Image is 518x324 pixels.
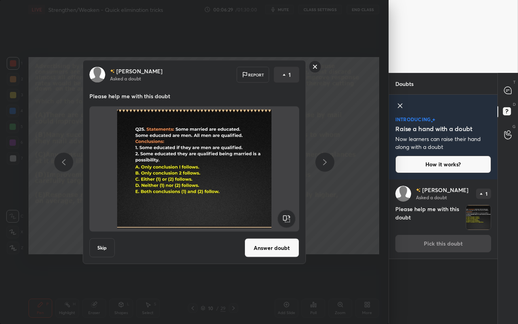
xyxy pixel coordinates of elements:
[395,205,463,230] h4: Please help me with this doubt
[389,73,420,94] p: Doubts
[395,135,491,151] p: Now learners can raise their hand along with a doubt
[395,124,472,133] h5: Raise a hand with a doubt
[89,67,105,83] img: default.png
[237,67,269,83] div: Report
[110,69,115,73] img: no-rating-badge.077c3623.svg
[422,187,469,193] p: [PERSON_NAME]
[486,191,488,196] p: 1
[389,179,497,324] div: grid
[245,238,299,257] button: Answer doubt
[416,188,421,192] img: no-rating-badge.077c3623.svg
[395,156,491,173] button: How it works?
[512,124,516,130] p: G
[466,205,491,230] img: 175991235804PEEO.jpg
[99,110,290,229] img: 175991235804PEEO.jpg
[116,68,163,74] p: [PERSON_NAME]
[395,117,431,122] p: introducing
[288,71,291,79] p: 1
[513,79,516,85] p: T
[416,194,447,200] p: Asked a doubt
[395,186,411,202] img: default.png
[110,75,141,82] p: Asked a doubt
[89,238,115,257] button: Skip
[89,92,299,100] p: Please help me with this doubt
[432,118,435,122] img: large-star.026637fe.svg
[513,101,516,107] p: D
[431,120,433,123] img: small-star.76a44327.svg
